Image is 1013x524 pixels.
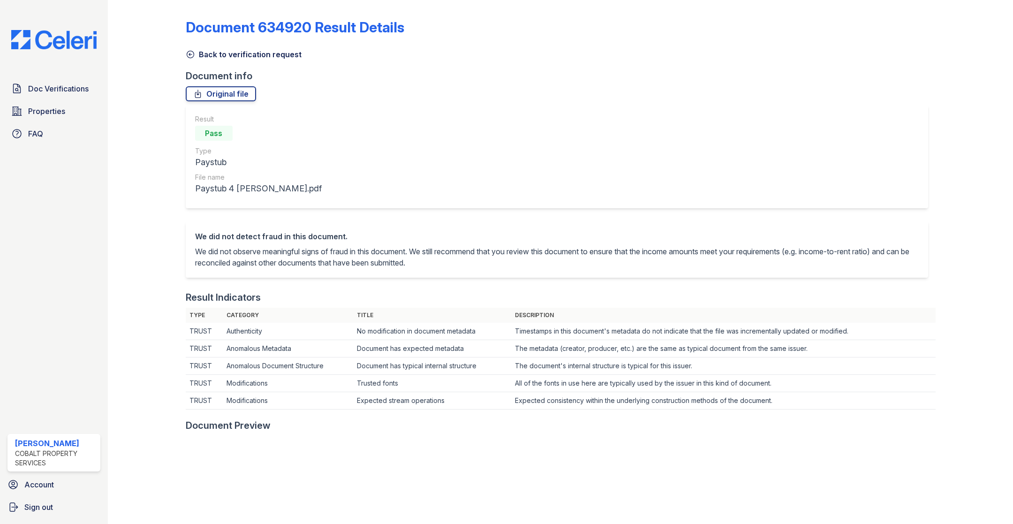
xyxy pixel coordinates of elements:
[186,357,223,375] td: TRUST
[186,19,404,36] a: Document 634920 Result Details
[195,173,322,182] div: File name
[186,419,271,432] div: Document Preview
[223,308,353,323] th: Category
[511,323,936,340] td: Timestamps in this document's metadata do not indicate that the file was incrementally updated or...
[223,357,353,375] td: Anomalous Document Structure
[195,182,322,195] div: Paystub 4 [PERSON_NAME].pdf
[186,392,223,410] td: TRUST
[511,357,936,375] td: The document's internal structure is typical for this issuer.
[4,30,104,49] img: CE_Logo_Blue-a8612792a0a2168367f1c8372b55b34899dd931a85d93a1a3d3e32e68fde9ad4.png
[223,323,353,340] td: Authenticity
[353,323,511,340] td: No modification in document metadata
[353,308,511,323] th: Title
[28,128,43,139] span: FAQ
[195,146,322,156] div: Type
[186,375,223,392] td: TRUST
[15,438,97,449] div: [PERSON_NAME]
[353,392,511,410] td: Expected stream operations
[223,375,353,392] td: Modifications
[186,308,223,323] th: Type
[186,69,936,83] div: Document info
[8,79,100,98] a: Doc Verifications
[511,392,936,410] td: Expected consistency within the underlying construction methods of the document.
[24,501,53,513] span: Sign out
[511,308,936,323] th: Description
[4,475,104,494] a: Account
[186,291,261,304] div: Result Indicators
[511,375,936,392] td: All of the fonts in use here are typically used by the issuer in this kind of document.
[186,340,223,357] td: TRUST
[195,231,919,242] div: We did not detect fraud in this document.
[223,392,353,410] td: Modifications
[28,83,89,94] span: Doc Verifications
[353,340,511,357] td: Document has expected metadata
[186,49,302,60] a: Back to verification request
[186,323,223,340] td: TRUST
[353,357,511,375] td: Document has typical internal structure
[186,86,256,101] a: Original file
[195,156,322,169] div: Paystub
[15,449,97,468] div: Cobalt Property Services
[195,114,322,124] div: Result
[223,340,353,357] td: Anomalous Metadata
[511,340,936,357] td: The metadata (creator, producer, etc.) are the same as typical document from the same issuer.
[353,375,511,392] td: Trusted fonts
[24,479,54,490] span: Account
[195,126,233,141] div: Pass
[195,246,919,268] p: We did not observe meaningful signs of fraud in this document. We still recommend that you review...
[4,498,104,516] a: Sign out
[28,106,65,117] span: Properties
[8,102,100,121] a: Properties
[8,124,100,143] a: FAQ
